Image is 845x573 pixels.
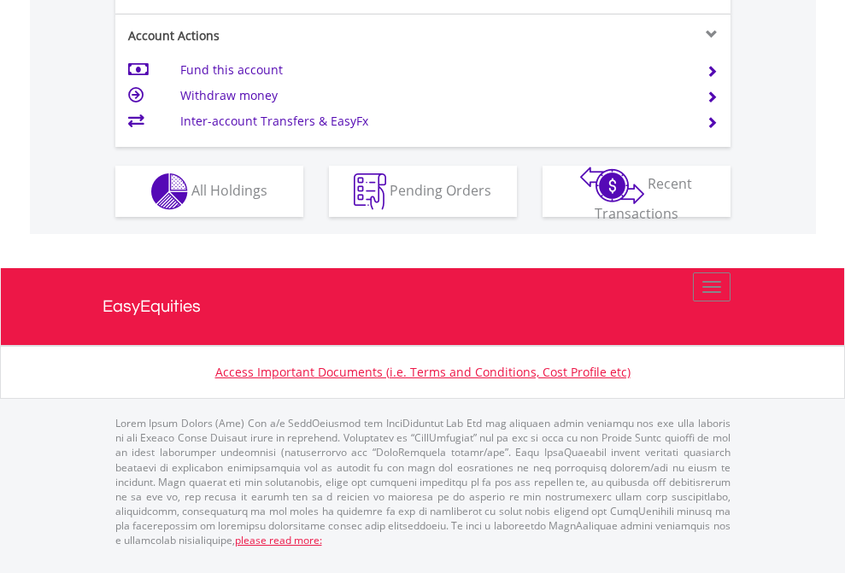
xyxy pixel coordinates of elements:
[354,173,386,210] img: pending_instructions-wht.png
[115,27,423,44] div: Account Actions
[180,83,685,108] td: Withdraw money
[151,173,188,210] img: holdings-wht.png
[235,533,322,547] a: please read more:
[215,364,631,380] a: Access Important Documents (i.e. Terms and Conditions, Cost Profile etc)
[580,167,644,204] img: transactions-zar-wht.png
[543,166,731,217] button: Recent Transactions
[115,416,731,547] p: Lorem Ipsum Dolors (Ame) Con a/e SeddOeiusmod tem InciDiduntut Lab Etd mag aliquaen admin veniamq...
[180,57,685,83] td: Fund this account
[191,180,267,199] span: All Holdings
[180,108,685,134] td: Inter-account Transfers & EasyFx
[329,166,517,217] button: Pending Orders
[390,180,491,199] span: Pending Orders
[103,268,743,345] a: EasyEquities
[115,166,303,217] button: All Holdings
